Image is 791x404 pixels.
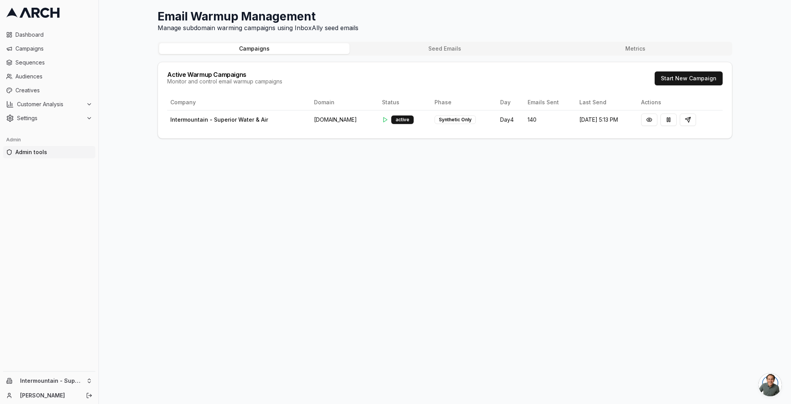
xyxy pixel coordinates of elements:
span: Audiences [15,73,92,80]
span: Creatives [15,87,92,94]
a: Admin tools [3,146,95,158]
span: Customer Analysis [17,100,83,108]
a: Creatives [3,84,95,97]
button: Seed Emails [350,43,540,54]
button: Customer Analysis [3,98,95,110]
span: Sequences [15,59,92,66]
div: Synthetic Only [435,115,476,124]
a: [PERSON_NAME] [20,392,78,399]
th: Phase [431,95,497,110]
p: Manage subdomain warming campaigns using InboxAlly seed emails [158,23,732,32]
span: Dashboard [15,31,92,39]
a: Open chat [759,373,782,396]
span: Admin tools [15,148,92,156]
span: Campaigns [15,45,92,53]
span: Intermountain - Superior Water & Air [20,377,83,384]
th: Company [167,95,311,110]
td: 140 [525,110,576,129]
a: Sequences [3,56,95,69]
h1: Email Warmup Management [158,9,732,23]
th: Day [497,95,525,110]
th: Last Send [576,95,638,110]
div: Admin [3,134,95,146]
button: Settings [3,112,95,124]
div: active [391,115,414,124]
td: [DATE] 5:13 PM [576,110,638,129]
span: Settings [17,114,83,122]
td: [DOMAIN_NAME] [311,110,379,129]
td: Intermountain - Superior Water & Air [167,110,311,129]
th: Status [379,95,431,110]
button: Log out [84,390,95,401]
button: Metrics [540,43,731,54]
button: Intermountain - Superior Water & Air [3,375,95,387]
a: Campaigns [3,42,95,55]
button: Start New Campaign [655,71,723,85]
div: Active Warmup Campaigns [167,71,282,78]
th: Actions [638,95,723,110]
th: Emails Sent [525,95,576,110]
a: Audiences [3,70,95,83]
a: Dashboard [3,29,95,41]
div: Monitor and control email warmup campaigns [167,78,282,85]
th: Domain [311,95,379,110]
button: Campaigns [159,43,350,54]
td: Day 4 [497,110,525,129]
